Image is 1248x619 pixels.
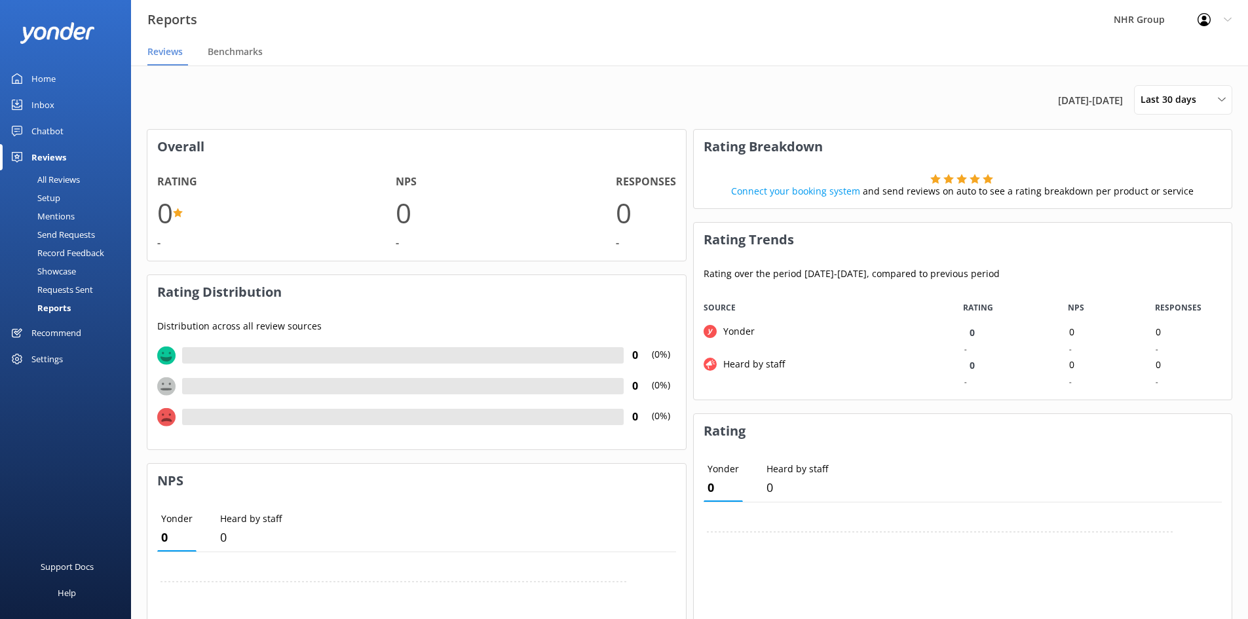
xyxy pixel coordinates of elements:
[147,9,197,30] h3: Reports
[8,170,80,189] div: All Reviews
[147,275,686,309] h3: Rating Distribution
[147,130,686,164] h3: Overall
[616,234,619,252] div: -
[157,234,161,252] div: -
[1068,343,1071,354] div: -
[1068,375,1071,387] div: -
[731,184,1194,198] p: and send reviews on auto to see a rating breakdown per product or service
[220,512,282,526] p: Heard by staff
[396,191,411,234] h1: 0
[624,378,647,395] h4: 0
[41,553,94,580] div: Support Docs
[616,191,632,234] h1: 0
[8,299,131,317] a: Reports
[1058,92,1123,108] span: [DATE] - [DATE]
[647,409,676,440] p: (0%)
[1145,324,1232,341] div: 0
[31,346,63,372] div: Settings
[616,174,676,191] h4: Responses
[8,299,71,317] div: Reports
[8,189,131,207] a: Setup
[1068,301,1084,314] span: NPS
[1141,92,1204,107] span: Last 30 days
[8,262,76,280] div: Showcase
[969,326,974,339] span: 0
[396,234,399,252] div: -
[1059,324,1145,341] div: 0
[694,130,1232,164] h3: Rating Breakdown
[717,324,755,339] div: Yonder
[8,207,75,225] div: Mentions
[161,528,193,547] p: 0
[8,207,131,225] a: Mentions
[1059,357,1145,373] div: 0
[647,378,676,409] p: (0%)
[647,347,676,378] p: (0%)
[58,580,76,606] div: Help
[969,359,974,371] span: 0
[31,144,66,170] div: Reviews
[1155,301,1201,314] span: RESPONSES
[8,262,131,280] a: Showcase
[31,66,56,92] div: Home
[717,357,785,371] div: Heard by staff
[220,528,282,547] p: 0
[708,462,739,476] p: Yonder
[766,478,828,497] p: 0
[8,189,60,207] div: Setup
[8,225,95,244] div: Send Requests
[20,22,95,44] img: yonder-white-logo.png
[731,185,863,197] a: Connect your booking system
[8,170,131,189] a: All Reviews
[964,375,966,387] div: -
[624,409,647,426] h4: 0
[31,320,81,346] div: Recommend
[8,244,104,262] div: Record Feedback
[157,174,197,191] h4: Rating
[31,92,54,118] div: Inbox
[963,301,993,314] span: RATING
[704,301,736,314] span: Source
[8,225,131,244] a: Send Requests
[31,118,64,144] div: Chatbot
[708,478,739,497] p: 0
[147,45,183,58] span: Reviews
[1155,375,1158,387] div: -
[694,324,1232,390] div: grid
[147,464,686,498] h3: NPS
[964,343,966,354] div: -
[694,414,1232,448] h3: Rating
[161,512,193,526] p: Yonder
[1145,357,1232,373] div: 0
[694,223,1232,257] h3: Rating Trends
[8,280,131,299] a: Requests Sent
[624,347,647,364] h4: 0
[766,462,828,476] p: Heard by staff
[396,174,417,191] h4: NPS
[704,267,1222,281] p: Rating over the period [DATE] - [DATE] , compared to previous period
[8,244,131,262] a: Record Feedback
[1155,343,1158,354] div: -
[8,280,93,299] div: Requests Sent
[157,191,173,234] h1: 0
[157,319,676,333] p: Distribution across all review sources
[208,45,263,58] span: Benchmarks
